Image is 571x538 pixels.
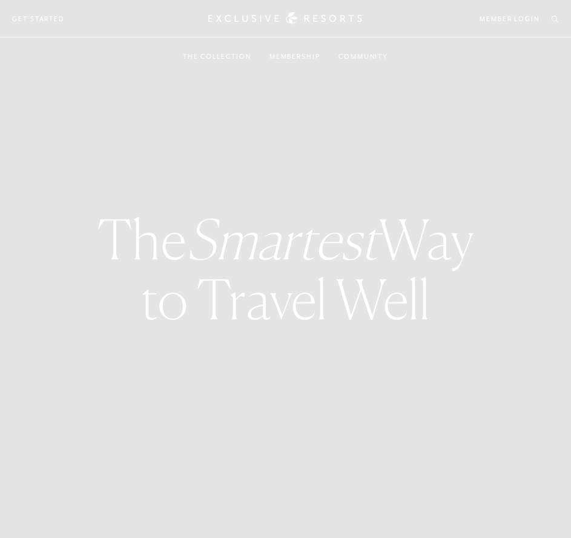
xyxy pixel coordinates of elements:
a: Community [338,39,388,74]
a: The Collection [183,39,251,74]
h3: The [97,209,474,329]
a: Member Login [480,13,540,24]
a: Get Started [12,13,65,24]
strong: Way to Travel Well [141,206,474,332]
em: Smartest [186,206,378,272]
a: Membership [269,39,320,74]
